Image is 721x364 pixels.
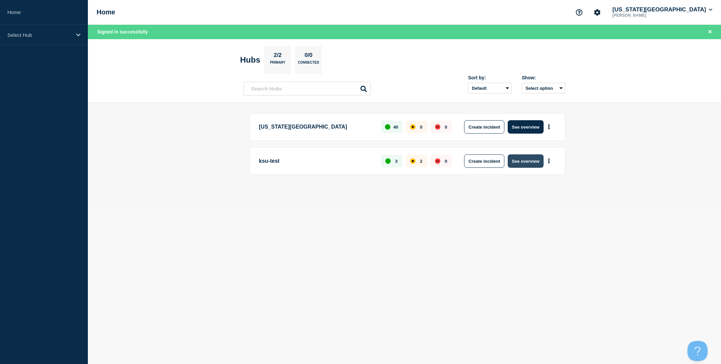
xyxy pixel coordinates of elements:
[259,154,373,168] p: ksu-test
[395,159,397,164] p: 3
[522,75,565,80] div: Show:
[545,121,553,133] button: More actions
[706,28,714,36] button: Close banner
[385,158,391,164] div: up
[572,5,586,19] button: Support
[259,120,373,134] p: [US_STATE][GEOGRAPHIC_DATA]
[270,61,285,68] p: Primary
[445,159,447,164] p: 0
[464,120,504,134] button: Create incident
[435,158,440,164] div: down
[410,124,415,130] div: affected
[435,124,440,130] div: down
[298,61,319,68] p: Connected
[508,120,543,134] button: See overview
[464,154,504,168] button: Create incident
[240,55,260,65] h2: Hubs
[522,83,565,93] button: Select option
[687,341,708,361] iframe: Help Scout Beacon - Open
[611,13,681,18] p: [PERSON_NAME]
[410,158,415,164] div: affected
[243,82,371,95] input: Search Hubs
[468,83,512,93] select: Sort by
[420,159,422,164] p: 2
[271,52,284,61] p: 2/2
[508,154,543,168] button: See overview
[445,125,447,130] p: 0
[420,125,422,130] p: 0
[393,125,398,130] p: 40
[545,155,553,167] button: More actions
[97,8,115,16] h1: Home
[611,6,714,13] button: [US_STATE][GEOGRAPHIC_DATA]
[385,124,390,130] div: up
[590,5,604,19] button: Account settings
[468,75,512,80] div: Sort by:
[7,32,72,38] p: Select Hub
[302,52,315,61] p: 0/0
[97,29,148,34] span: Signed in successfully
